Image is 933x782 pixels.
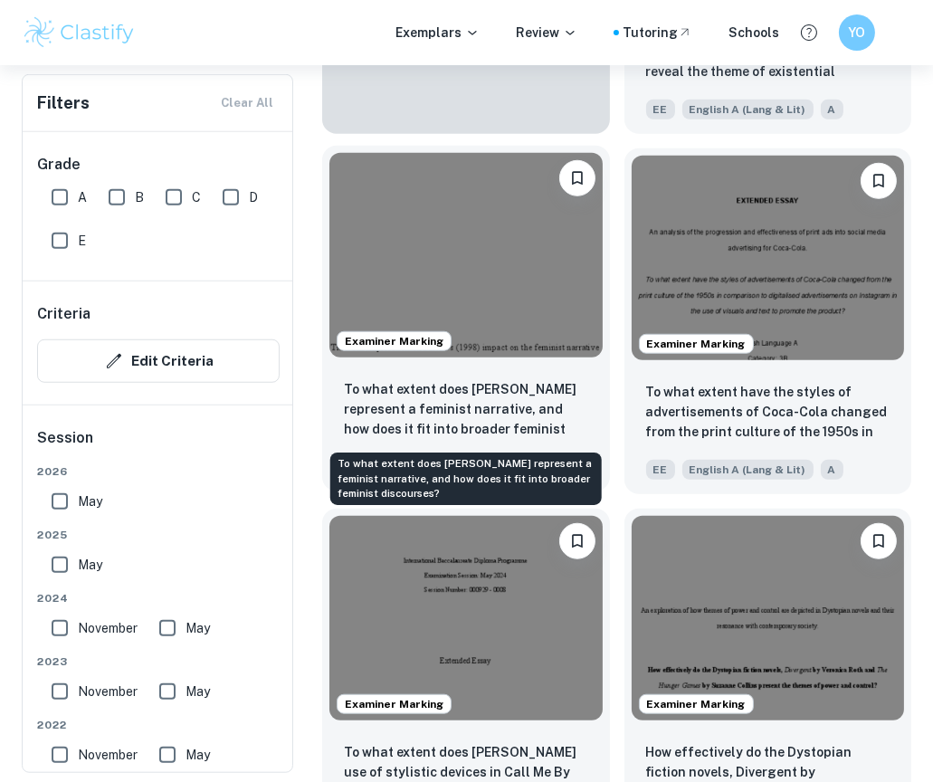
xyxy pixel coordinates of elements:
[559,160,595,196] button: Bookmark
[821,460,843,480] span: A
[192,187,201,207] span: C
[640,336,753,352] span: Examiner Marking
[37,154,280,176] h6: Grade
[861,163,897,199] button: Bookmark
[861,523,897,559] button: Bookmark
[135,187,144,207] span: B
[37,527,280,543] span: 2025
[37,427,280,463] h6: Session
[682,100,814,119] span: English A (Lang & Lit)
[821,100,843,119] span: A
[37,339,280,383] button: Edit Criteria
[37,653,280,670] span: 2023
[78,231,86,251] span: E
[624,148,912,494] a: Examiner MarkingBookmark To what extent have the styles of advertisements of Coca-Cola changed fr...
[623,23,692,43] a: Tutoring
[78,618,138,638] span: November
[839,14,875,51] button: YO
[682,460,814,480] span: English A (Lang & Lit)
[640,696,753,712] span: Examiner Marking
[516,23,577,43] p: Review
[646,460,675,480] span: EE
[78,745,138,765] span: November
[338,696,451,712] span: Examiner Marking
[78,491,102,511] span: May
[646,100,675,119] span: EE
[78,187,87,207] span: A
[37,463,280,480] span: 2026
[728,23,779,43] a: Schools
[186,618,210,638] span: May
[78,555,102,575] span: May
[646,382,890,443] p: To what extent have the styles of advertisements of Coca-Cola changed from the print culture of t...
[37,91,90,116] h6: Filters
[322,148,610,494] a: Examiner MarkingBookmarkTo what extent does Mulan represent a feminist narrative, and how does it...
[632,156,905,360] img: English A (Lang & Lit) EE example thumbnail: To what extent have the styles of adver
[395,23,480,43] p: Exemplars
[632,516,905,720] img: English A (Lang & Lit) EE example thumbnail: How effectively do the Dystopian fiction
[338,333,451,349] span: Examiner Marking
[37,717,280,733] span: 2022
[78,682,138,701] span: November
[344,379,588,441] p: To what extent does Mulan represent a feminist narrative, and how does it fit into broader femini...
[329,153,603,358] img: English A (Lang & Lit) EE example thumbnail: To what extent does Mulan represent a fe
[794,17,824,48] button: Help and Feedback
[22,14,137,51] img: Clastify logo
[186,682,210,701] span: May
[249,187,258,207] span: D
[37,303,90,325] h6: Criteria
[37,590,280,606] span: 2024
[559,523,595,559] button: Bookmark
[329,516,603,720] img: English A (Lang & Lit) EE example thumbnail: To what extent does Andre Aciman’s use o
[847,23,868,43] h6: YO
[186,745,210,765] span: May
[330,453,602,505] div: To what extent does [PERSON_NAME] represent a feminist narrative, and how does it fit into broade...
